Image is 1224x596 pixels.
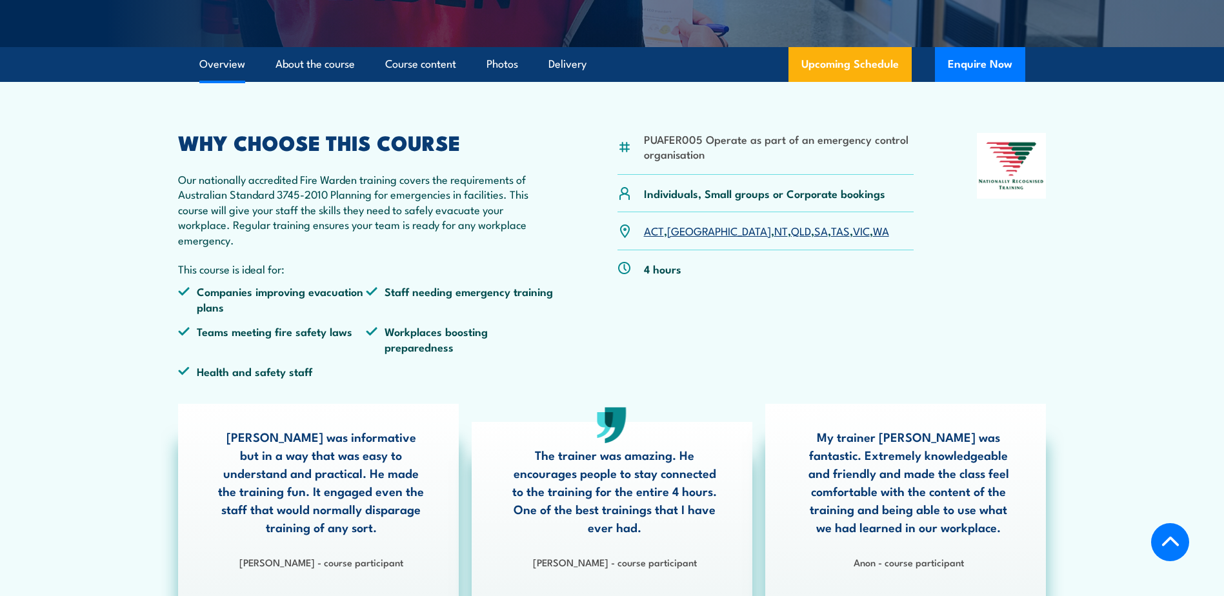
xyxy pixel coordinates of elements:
[644,223,664,238] a: ACT
[853,223,870,238] a: VIC
[533,555,697,569] strong: [PERSON_NAME] - course participant
[644,223,889,238] p: , , , , , , ,
[178,364,366,379] li: Health and safety staff
[803,428,1014,536] p: My trainer [PERSON_NAME] was fantastic. Extremely knowledgeable and friendly and made the class f...
[366,284,554,314] li: Staff needing emergency training
[366,324,554,354] li: Workplaces boosting preparedness
[831,223,850,238] a: TAS
[854,555,964,569] strong: Anon - course participant
[644,261,681,276] p: 4 hours
[667,223,771,238] a: [GEOGRAPHIC_DATA]
[774,223,788,238] a: NT
[510,446,720,536] p: The trainer was amazing. He encourages people to stay connected to the training for the entire 4 ...
[487,47,518,81] a: Photos
[385,47,456,81] a: Course content
[977,133,1047,199] img: Nationally Recognised Training logo.
[814,223,828,238] a: SA
[873,223,889,238] a: WA
[178,133,555,151] h2: WHY CHOOSE THIS COURSE
[644,132,914,162] li: PUAFER005 Operate as part of an emergency control organisation
[935,47,1025,82] button: Enquire Now
[199,47,245,81] a: Overview
[548,47,587,81] a: Delivery
[276,47,355,81] a: About the course
[178,324,366,354] li: Teams meeting fire safety laws
[644,186,885,201] p: Individuals, Small groups or Corporate bookings
[216,428,426,536] p: [PERSON_NAME] was informative but in a way that was easy to understand and practical. He made the...
[788,47,912,82] a: Upcoming Schedule
[178,284,366,314] li: Companies improving evacuation plans
[791,223,811,238] a: QLD
[178,172,555,247] p: Our nationally accredited Fire Warden training covers the requirements of Australian Standard 374...
[178,261,555,276] p: This course is ideal for:
[239,555,403,569] strong: [PERSON_NAME] - course participant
